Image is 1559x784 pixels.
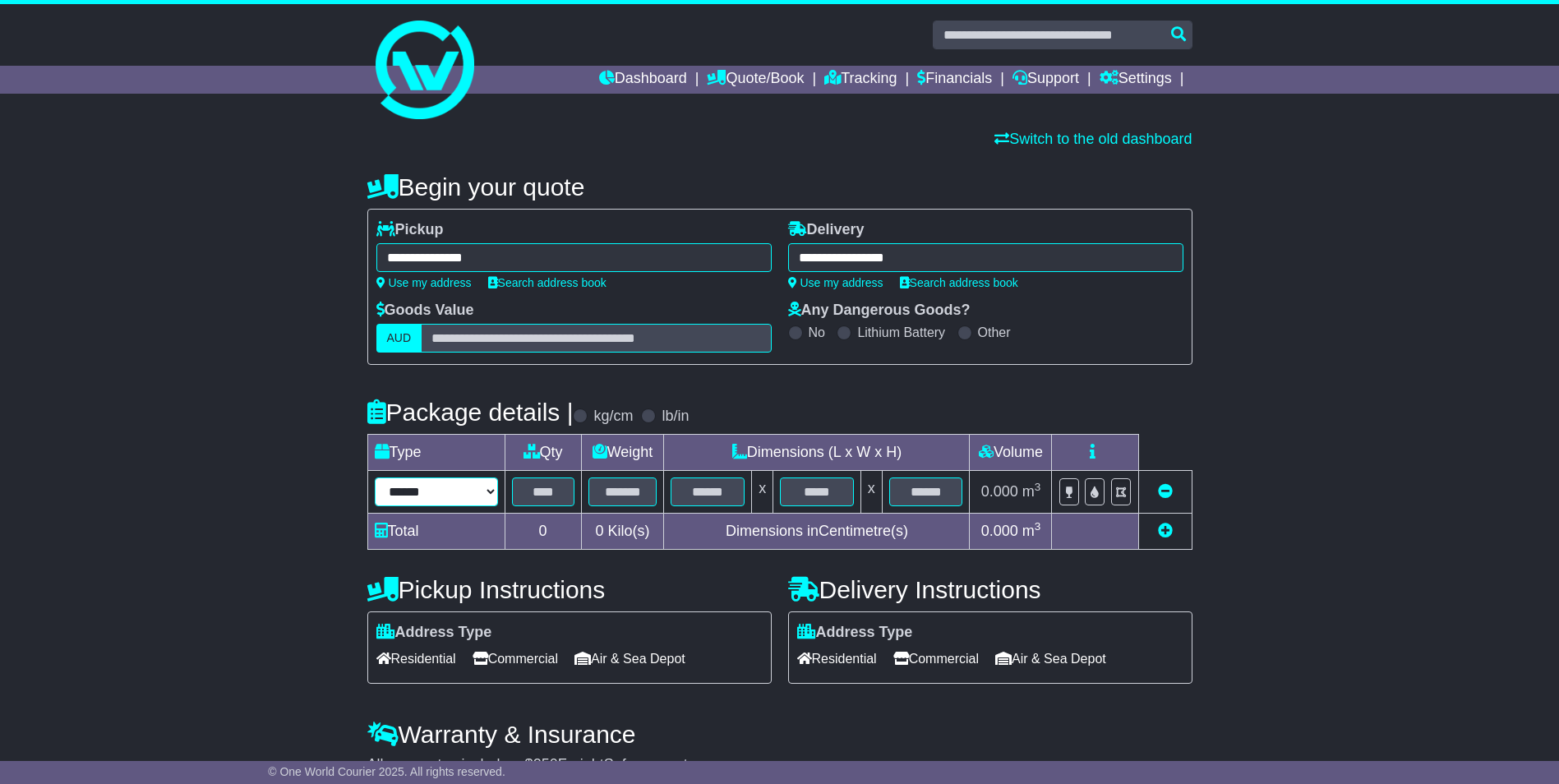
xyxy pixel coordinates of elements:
[505,435,581,471] td: Qty
[581,435,664,471] td: Weight
[662,408,689,426] label: lb/in
[367,399,574,426] h4: Package details |
[1158,523,1173,539] a: Add new item
[1012,66,1079,94] a: Support
[917,66,992,94] a: Financials
[473,646,558,671] span: Commercial
[788,221,865,239] label: Delivery
[797,624,913,642] label: Address Type
[533,756,558,772] span: 250
[367,756,1192,774] div: All our quotes include a $ FreightSafe warranty.
[488,276,607,289] a: Search address book
[574,646,685,671] span: Air & Sea Depot
[797,646,877,671] span: Residential
[367,435,505,471] td: Type
[1158,483,1173,500] a: Remove this item
[505,514,581,550] td: 0
[268,765,505,778] span: © One World Courier 2025. All rights reserved.
[1100,66,1172,94] a: Settings
[981,483,1018,500] span: 0.000
[788,576,1192,603] h4: Delivery Instructions
[664,435,970,471] td: Dimensions (L x W x H)
[1035,481,1041,493] sup: 3
[1022,483,1041,500] span: m
[367,721,1192,748] h4: Warranty & Insurance
[367,514,505,550] td: Total
[376,221,444,239] label: Pickup
[788,302,971,320] label: Any Dangerous Goods?
[581,514,664,550] td: Kilo(s)
[995,646,1106,671] span: Air & Sea Depot
[978,325,1011,340] label: Other
[752,471,773,514] td: x
[1022,523,1041,539] span: m
[900,276,1018,289] a: Search address book
[599,66,687,94] a: Dashboard
[981,523,1018,539] span: 0.000
[376,276,472,289] a: Use my address
[824,66,897,94] a: Tracking
[367,173,1192,201] h4: Begin your quote
[376,646,456,671] span: Residential
[970,435,1052,471] td: Volume
[376,324,422,353] label: AUD
[367,576,772,603] h4: Pickup Instructions
[593,408,633,426] label: kg/cm
[664,514,970,550] td: Dimensions in Centimetre(s)
[376,302,474,320] label: Goods Value
[893,646,979,671] span: Commercial
[788,276,883,289] a: Use my address
[994,131,1192,147] a: Switch to the old dashboard
[595,523,603,539] span: 0
[1035,520,1041,533] sup: 3
[809,325,825,340] label: No
[707,66,804,94] a: Quote/Book
[860,471,882,514] td: x
[857,325,945,340] label: Lithium Battery
[376,624,492,642] label: Address Type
